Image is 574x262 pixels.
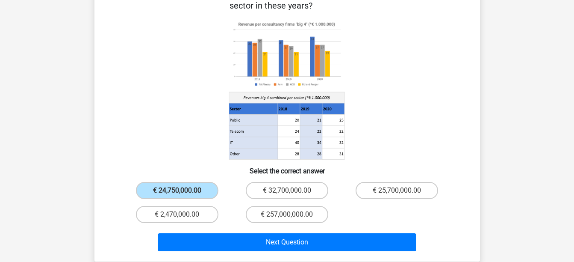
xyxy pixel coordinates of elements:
label: € 24,750,000.00 [136,182,218,199]
label: € 2,470,000.00 [136,206,218,223]
button: Next Question [158,233,416,251]
label: € 25,700,000.00 [356,182,438,199]
label: € 257,000,000.00 [246,206,328,223]
label: € 32,700,000.00 [246,182,328,199]
h6: Select the correct answer [108,160,466,175]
